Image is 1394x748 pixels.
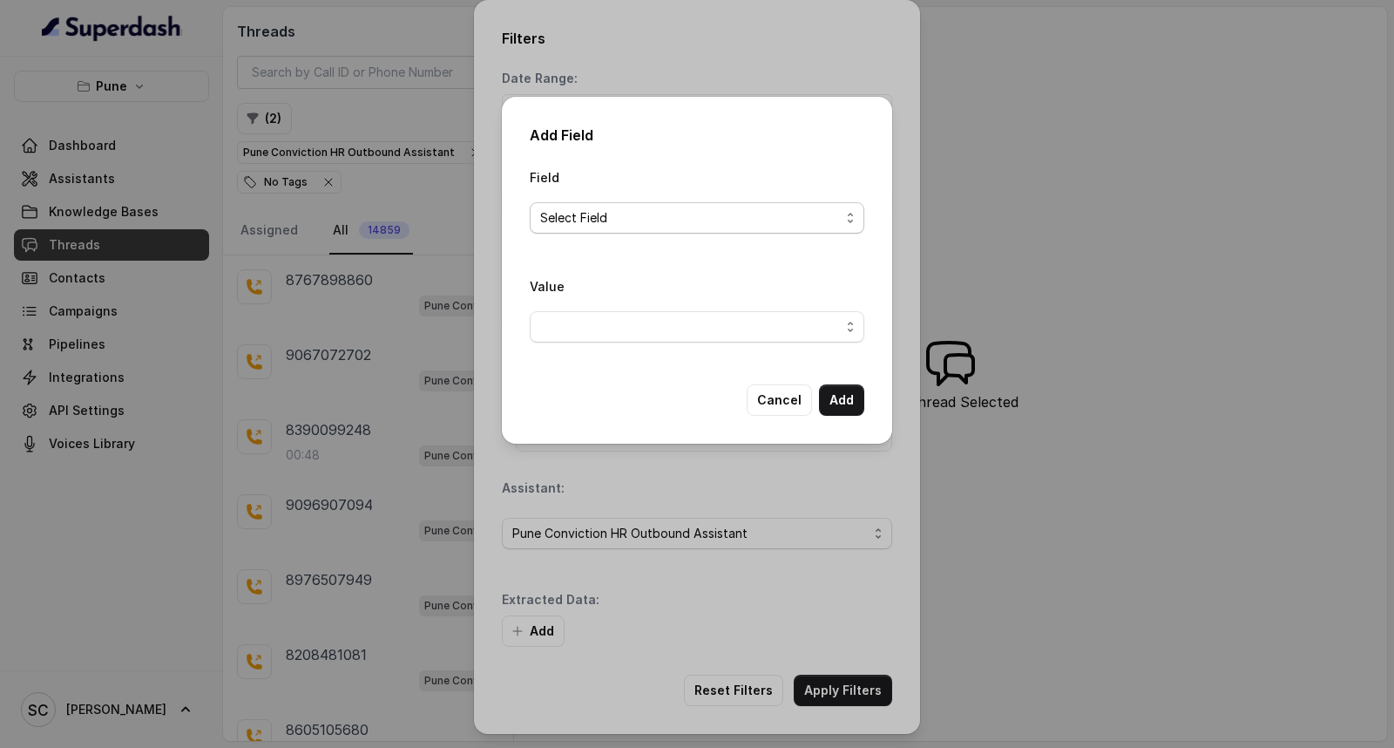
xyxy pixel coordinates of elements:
[530,125,864,146] h2: Add Field
[819,384,864,416] button: Add
[530,202,864,234] button: Select Field
[540,207,840,228] span: Select Field
[530,279,565,294] label: Value
[530,170,559,185] label: Field
[747,384,812,416] button: Cancel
